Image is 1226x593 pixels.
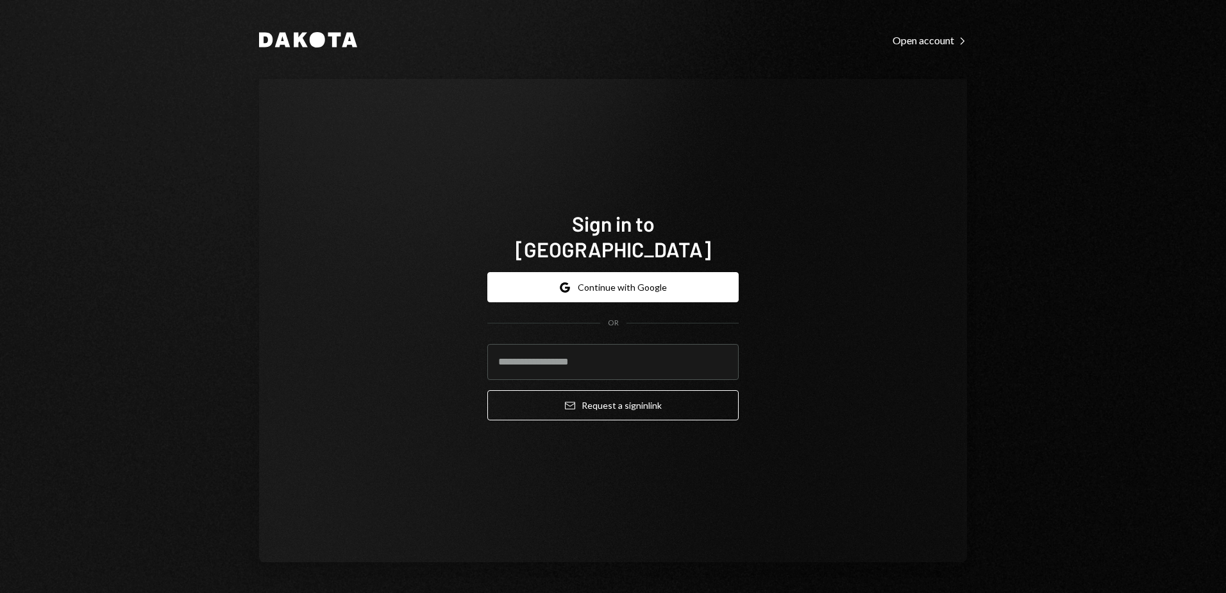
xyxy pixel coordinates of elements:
[608,318,619,329] div: OR
[893,34,967,47] div: Open account
[487,211,739,262] h1: Sign in to [GEOGRAPHIC_DATA]
[487,390,739,420] button: Request a signinlink
[893,33,967,47] a: Open account
[487,272,739,302] button: Continue with Google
